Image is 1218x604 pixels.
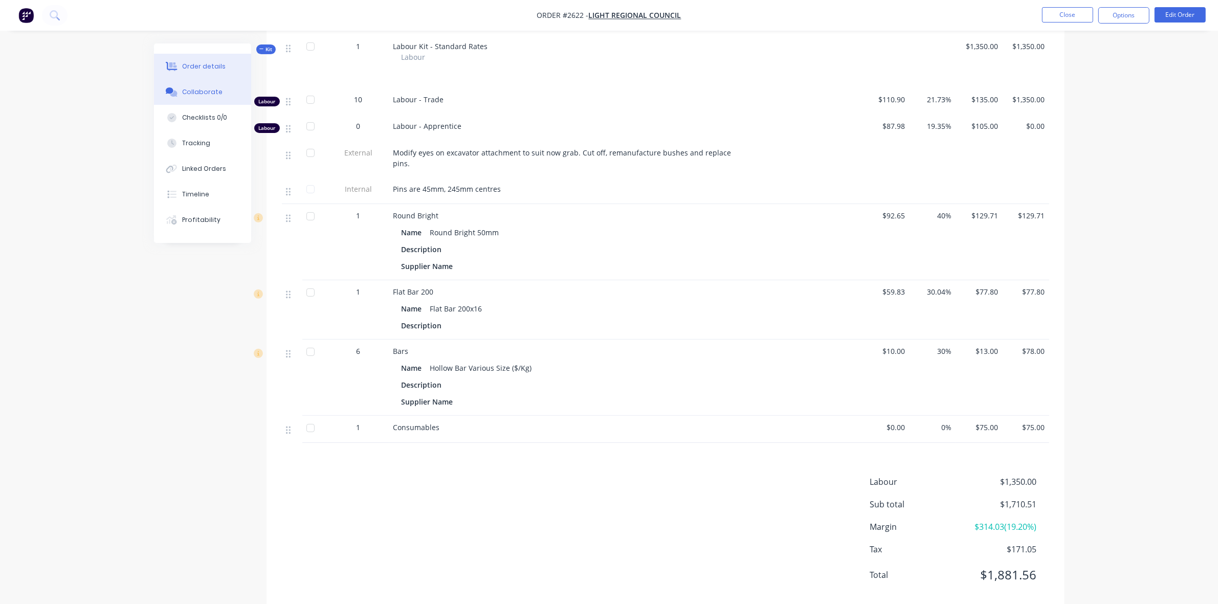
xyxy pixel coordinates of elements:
[867,121,905,131] span: $87.98
[960,346,998,356] span: $13.00
[182,139,210,148] div: Tracking
[154,105,251,130] button: Checklists 0/0
[1155,7,1206,23] button: Edit Order
[867,94,905,105] span: $110.90
[357,286,361,297] span: 1
[357,41,361,52] span: 1
[355,94,363,105] span: 10
[537,11,589,20] span: Order #2622 -
[961,476,1036,488] span: $1,350.00
[182,87,223,97] div: Collaborate
[182,164,226,173] div: Linked Orders
[913,121,951,131] span: 19.35%
[402,377,446,392] div: Description
[393,422,440,432] span: Consumables
[393,121,462,131] span: Labour - Apprentice
[182,215,220,225] div: Profitability
[357,346,361,356] span: 6
[589,11,681,20] a: Light Regional Council
[332,184,385,194] span: Internal
[357,121,361,131] span: 0
[426,361,536,375] div: Hollow Bar Various Size ($/Kg)
[913,346,951,356] span: 30%
[870,543,961,555] span: Tax
[259,46,273,53] span: Kit
[402,394,457,409] div: Supplier Name
[1006,422,1045,433] span: $75.00
[402,361,426,375] div: Name
[402,301,426,316] div: Name
[154,207,251,233] button: Profitability
[402,242,446,257] div: Description
[154,54,251,79] button: Order details
[960,41,998,52] span: $1,350.00
[402,259,457,274] div: Supplier Name
[254,123,280,133] div: Labour
[426,225,503,240] div: Round Bright 50mm
[402,318,446,333] div: Description
[913,422,951,433] span: 0%
[870,569,961,581] span: Total
[913,286,951,297] span: 30.04%
[154,79,251,105] button: Collaborate
[393,95,444,104] span: Labour - Trade
[960,94,998,105] span: $135.00
[426,301,486,316] div: Flat Bar 200x16
[870,498,961,510] span: Sub total
[393,346,409,356] span: Bars
[960,210,998,221] span: $129.71
[1042,7,1093,23] button: Close
[393,211,439,220] span: Round Bright
[402,225,426,240] div: Name
[913,94,951,105] span: 21.73%
[960,286,998,297] span: $77.80
[960,422,998,433] span: $75.00
[961,543,1036,555] span: $171.05
[960,121,998,131] span: $105.00
[1006,210,1045,221] span: $129.71
[1006,121,1045,131] span: $0.00
[254,97,280,106] div: Labour
[393,287,434,297] span: Flat Bar 200
[18,8,34,23] img: Factory
[870,521,961,533] span: Margin
[393,148,734,168] span: Modify eyes on excavator attachment to suit now grab. Cut off, remanufacture bushes and replace p...
[154,130,251,156] button: Tracking
[402,52,426,62] span: Labour
[1006,286,1045,297] span: $77.80
[961,521,1036,533] span: $314.03 ( 19.20 %)
[154,182,251,207] button: Timeline
[393,41,488,51] span: Labour Kit - Standard Rates
[182,190,209,199] div: Timeline
[867,286,905,297] span: $59.83
[332,147,385,158] span: External
[913,210,951,221] span: 40%
[1006,94,1045,105] span: $1,350.00
[256,44,276,54] div: Kit
[1098,7,1149,24] button: Options
[867,422,905,433] span: $0.00
[867,346,905,356] span: $10.00
[867,210,905,221] span: $92.65
[961,498,1036,510] span: $1,710.51
[154,156,251,182] button: Linked Orders
[357,210,361,221] span: 1
[182,113,227,122] div: Checklists 0/0
[357,422,361,433] span: 1
[1006,346,1045,356] span: $78.00
[182,62,226,71] div: Order details
[961,566,1036,584] span: $1,881.56
[393,184,501,194] span: Pins are 45mm, 245mm centres
[1006,41,1045,52] span: $1,350.00
[870,476,961,488] span: Labour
